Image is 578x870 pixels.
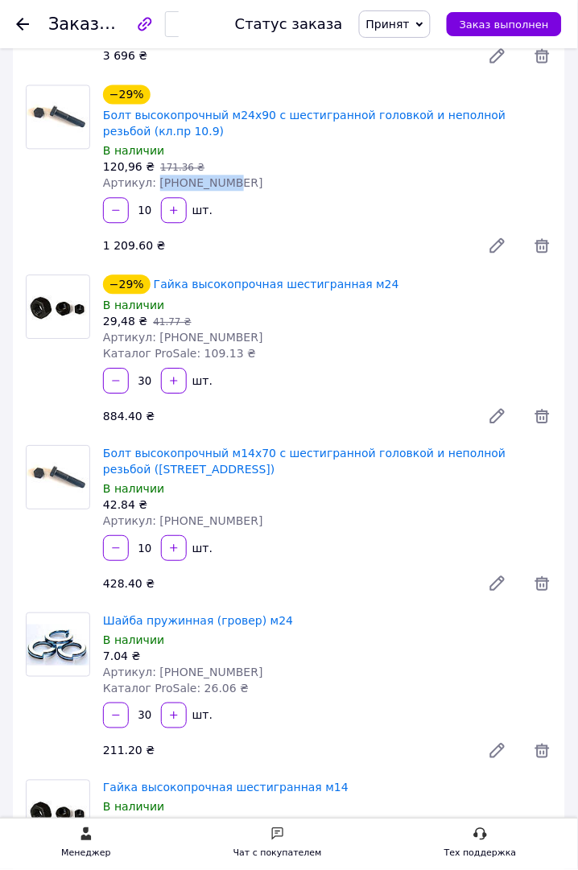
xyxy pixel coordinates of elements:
[444,846,517,862] div: Тех поддержка
[103,816,552,832] div: 9.28 ₴
[27,458,89,499] img: Болт высокопрочный м14х70 с шестигранной головкой и неполной резьбой (кл.пр 10.9)
[103,85,151,105] div: −29%
[103,332,263,344] span: Артикул: [PHONE_NUMBER]
[103,348,256,361] span: Каталог ProSale: 109.13 ₴
[475,736,520,768] a: Редактировать
[103,161,155,174] span: 120,96 ₴
[188,373,214,390] div: шт.
[103,275,151,295] div: −29%
[188,708,214,724] div: шт.
[97,45,469,68] div: 3 696 ₴
[533,742,552,761] span: Удалить
[153,317,191,328] span: 41.77 ₴
[475,230,520,262] a: Редактировать
[233,846,322,862] div: Чат с покупателем
[103,649,552,665] div: 7.04 ₴
[475,401,520,433] a: Редактировать
[235,16,343,32] div: Статус заказа
[61,846,110,862] div: Менеджер
[48,14,99,34] span: Заказ
[27,797,89,830] img: Гайка высокопрочная шестигранная м14
[154,278,399,291] a: Гайка высокопрочная шестигранная м24
[103,682,249,695] span: Каталог ProSale: 26.06 ₴
[97,573,469,596] div: 428.40 ₴
[447,12,562,36] button: Заказ выполнен
[475,568,520,600] a: Редактировать
[103,315,147,328] span: 29,48 ₴
[97,740,469,763] div: 211.20 ₴
[103,782,349,795] a: Гайка высокопрочная шестигранная м14
[27,291,89,324] img: Гайка высокопрочная шестигранная м24
[16,16,29,32] div: Вернуться назад
[160,163,204,174] span: 171.36 ₴
[103,483,164,496] span: В наличии
[533,407,552,427] span: Удалить
[103,109,506,138] a: Болт высокопрочный м24х90 с шестигранной головкой и неполной резьбой (кл.пр 10.9)
[103,634,164,647] span: В наличии
[103,802,164,814] span: В наличии
[188,203,214,219] div: шт.
[366,18,410,31] span: Принят
[103,299,164,312] span: В наличии
[460,19,549,31] span: Заказ выполнен
[103,497,552,513] div: 42.84 ₴
[97,406,469,428] div: 884.40 ₴
[97,235,469,258] div: 1 209.60 ₴
[27,625,89,666] img: Шайба пружинная (гровер) м24
[103,447,506,476] a: Болт высокопрочный м14х70 с шестигранной головкой и неполной резьбой ([STREET_ADDRESS])
[475,40,520,72] a: Редактировать
[103,177,263,190] span: Артикул: [PHONE_NUMBER]
[103,615,293,628] a: Шайба пружинная (гровер) м24
[103,145,164,158] span: В наличии
[103,515,263,528] span: Артикул: [PHONE_NUMBER]
[27,97,89,138] img: Болт высокопрочный м24х90 с шестигранной головкой и неполной резьбой (кл.пр 10.9)
[533,47,552,66] span: Удалить
[188,541,214,557] div: шт.
[103,666,263,679] span: Артикул: [PHONE_NUMBER]
[533,237,552,256] span: Удалить
[533,575,552,594] span: Удалить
